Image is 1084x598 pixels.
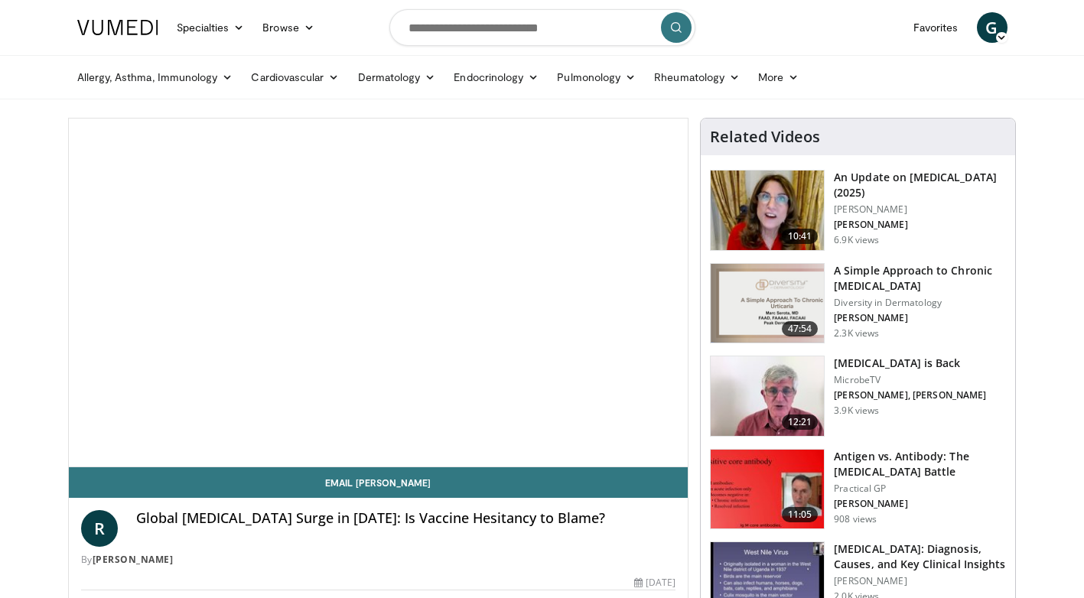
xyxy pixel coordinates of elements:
[977,12,1008,43] a: G
[834,297,1006,309] p: Diversity in Dermatology
[711,264,824,343] img: dc941aa0-c6d2-40bd-ba0f-da81891a6313.png.150x105_q85_crop-smart_upscale.png
[710,170,1006,251] a: 10:41 An Update on [MEDICAL_DATA] (2025) [PERSON_NAME] [PERSON_NAME] 6.9K views
[834,405,879,417] p: 3.9K views
[749,62,808,93] a: More
[710,128,820,146] h4: Related Videos
[834,483,1006,495] p: Practical GP
[834,356,986,371] h3: [MEDICAL_DATA] is Back
[782,507,819,522] span: 11:05
[69,467,688,498] a: Email [PERSON_NAME]
[710,263,1006,344] a: 47:54 A Simple Approach to Chronic [MEDICAL_DATA] Diversity in Dermatology [PERSON_NAME] 2.3K views
[242,62,348,93] a: Cardiovascular
[834,203,1006,216] p: [PERSON_NAME]
[834,327,879,340] p: 2.3K views
[711,171,824,250] img: 8c23fab4-086b-4e79-af32-29d7c41cee77.150x105_q85_crop-smart_upscale.jpg
[68,62,243,93] a: Allergy, Asthma, Immunology
[710,449,1006,530] a: 11:05 Antigen vs. Antibody: The [MEDICAL_DATA] Battle Practical GP [PERSON_NAME] 908 views
[782,414,819,430] span: 12:21
[69,119,688,467] video-js: Video Player
[834,312,1006,324] p: [PERSON_NAME]
[834,374,986,386] p: MicrobeTV
[782,321,819,336] span: 47:54
[834,575,1006,587] p: [PERSON_NAME]
[834,219,1006,231] p: [PERSON_NAME]
[444,62,548,93] a: Endocrinology
[834,263,1006,294] h3: A Simple Approach to Chronic [MEDICAL_DATA]
[834,170,1006,200] h3: An Update on [MEDICAL_DATA] (2025)
[349,62,445,93] a: Dermatology
[389,9,695,46] input: Search topics, interventions
[253,12,324,43] a: Browse
[904,12,968,43] a: Favorites
[834,513,877,525] p: 908 views
[81,510,118,547] a: R
[834,498,1006,510] p: [PERSON_NAME]
[834,389,986,401] p: [PERSON_NAME], [PERSON_NAME]
[634,576,675,590] div: [DATE]
[782,229,819,244] span: 10:41
[645,62,749,93] a: Rheumatology
[136,510,676,527] h4: Global [MEDICAL_DATA] Surge in [DATE]: Is Vaccine Hesitancy to Blame?
[168,12,254,43] a: Specialties
[711,356,824,436] img: 537ec807-323d-43b7-9fe0-bad00a6af604.150x105_q85_crop-smart_upscale.jpg
[834,234,879,246] p: 6.9K views
[548,62,645,93] a: Pulmonology
[81,553,676,567] div: By
[710,356,1006,437] a: 12:21 [MEDICAL_DATA] is Back MicrobeTV [PERSON_NAME], [PERSON_NAME] 3.9K views
[834,449,1006,479] h3: Antigen vs. Antibody: The [MEDICAL_DATA] Battle
[834,541,1006,572] h3: [MEDICAL_DATA]: Diagnosis, Causes, and Key Clinical Insights
[711,450,824,529] img: 7472b800-47d2-44da-b92c-526da50404a8.150x105_q85_crop-smart_upscale.jpg
[77,20,158,35] img: VuMedi Logo
[93,553,174,566] a: [PERSON_NAME]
